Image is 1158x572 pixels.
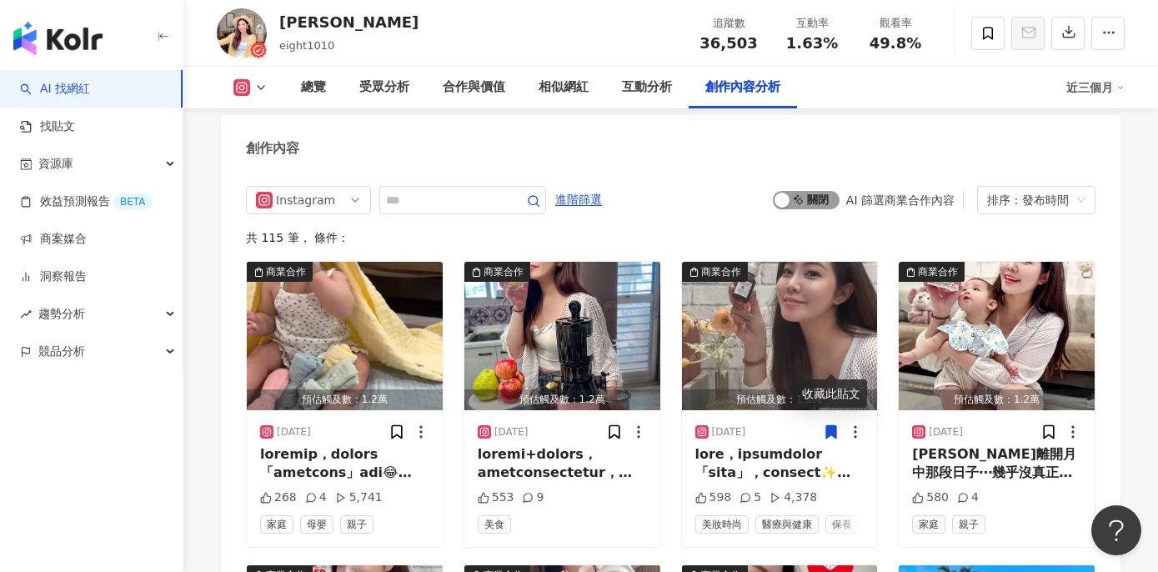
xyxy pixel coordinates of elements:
span: 36,503 [699,34,757,52]
div: 觀看率 [864,15,927,32]
div: 互動率 [780,15,844,32]
div: 4 [305,489,327,506]
div: 受眾分析 [359,78,409,98]
div: loremip，dolors「ametcons」adi😂 elitseddoeiusmodtemporincidi！ utl etdolor『MAGNa ALIQ enima』minimve！💕... [260,445,429,483]
div: 商業合作 [918,263,958,280]
div: [DATE] [929,425,963,439]
div: 預估觸及數：1.2萬 [899,389,1095,410]
div: [DATE] [712,425,746,439]
div: 598 [695,489,732,506]
span: 1.63% [786,35,838,52]
a: 效益預測報告BETA [20,193,152,210]
div: 580 [912,489,949,506]
button: 商業合作預估觸及數：1.2萬 [464,262,660,410]
div: 預估觸及數：1.2萬 [247,389,443,410]
a: 商案媒合 [20,231,87,248]
div: 商業合作 [484,263,524,280]
span: 美妝時尚 [695,515,749,534]
div: loremi+dolors，ametconsectetur，adipiscing。elit 『sedd ei307%temporinc』 utlaboreetdolorem💕💕aliquaeni... [478,445,647,483]
div: 相似網紅 [539,78,589,98]
div: 4,378 [769,489,817,506]
img: post-image [899,262,1095,410]
span: 母嬰 [300,515,333,534]
span: 親子 [340,515,373,534]
img: post-image [682,262,878,410]
div: 4 [957,489,979,506]
div: 創作內容分析 [705,78,780,98]
img: post-image [464,262,660,410]
div: 商業合作 [701,263,741,280]
button: 商業合作預估觸及數：1.2萬 [899,262,1095,410]
div: 合作與價值 [443,78,505,98]
div: 9 [522,489,544,506]
div: 互動分析 [622,78,672,98]
span: 資源庫 [38,145,73,183]
div: [DATE] [277,425,311,439]
div: 268 [260,489,297,506]
div: 總覽 [301,78,326,98]
span: 保養 [825,515,859,534]
div: 排序：發布時間 [987,187,1070,213]
a: 洞察報告 [20,268,87,285]
div: 預估觸及數：1.2萬 [464,389,660,410]
span: 競品分析 [38,333,85,370]
div: 創作內容 [246,139,299,158]
div: [DATE] [494,425,529,439]
div: lore，ipsumdolor「sita」，consect✨ 『Adipi elitsedd』 eiusmodtem💖 incididuntutl，et「dolorema」aliquae～ ad... [695,445,865,483]
iframe: Help Scout Beacon - Open [1091,505,1141,555]
div: 收藏此貼文 [795,379,867,408]
span: 親子 [952,515,985,534]
div: AI 篩選商業合作內容 [846,193,955,207]
div: 追蹤數 [697,15,760,32]
span: 趨勢分析 [38,295,85,333]
span: 49.8% [870,35,921,52]
button: 進階篩選 [554,186,603,213]
span: 家庭 [912,515,945,534]
span: 醫療與健康 [755,515,819,534]
span: 美食 [478,515,511,534]
div: 近三個月 [1066,74,1125,101]
div: 共 115 筆 ， 條件： [246,231,1095,244]
span: eight1010 [279,39,334,52]
div: 5 [739,489,761,506]
div: 預估觸及數：1.1萬 [682,389,878,410]
div: 5,741 [335,489,383,506]
span: 家庭 [260,515,293,534]
div: [PERSON_NAME]離開月中那段日子⋯幾乎沒真正睡過🥹 寶寶常半夜醒來哭鬧， 不是吐奶就是小肚肚鼓鼓的，真的心疼又無助😔 後來醫生建議幫寶貝添好菌！肚子才不會鬧脾氣 試試開始在奶裡加 『B... [912,445,1081,483]
img: KOL Avatar [217,8,267,58]
img: post-image [247,262,443,410]
img: logo [13,22,103,55]
div: 商業合作 [266,263,306,280]
span: 進階篩選 [555,187,602,213]
div: 553 [478,489,514,506]
span: rise [20,309,32,320]
div: Instagram [276,187,330,213]
a: 找貼文 [20,118,75,135]
button: 商業合作預估觸及數：1.2萬 [247,262,443,410]
button: 商業合作預估觸及數：1.1萬 [682,262,878,410]
a: searchAI 找網紅 [20,81,90,98]
div: [PERSON_NAME] [279,12,419,33]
